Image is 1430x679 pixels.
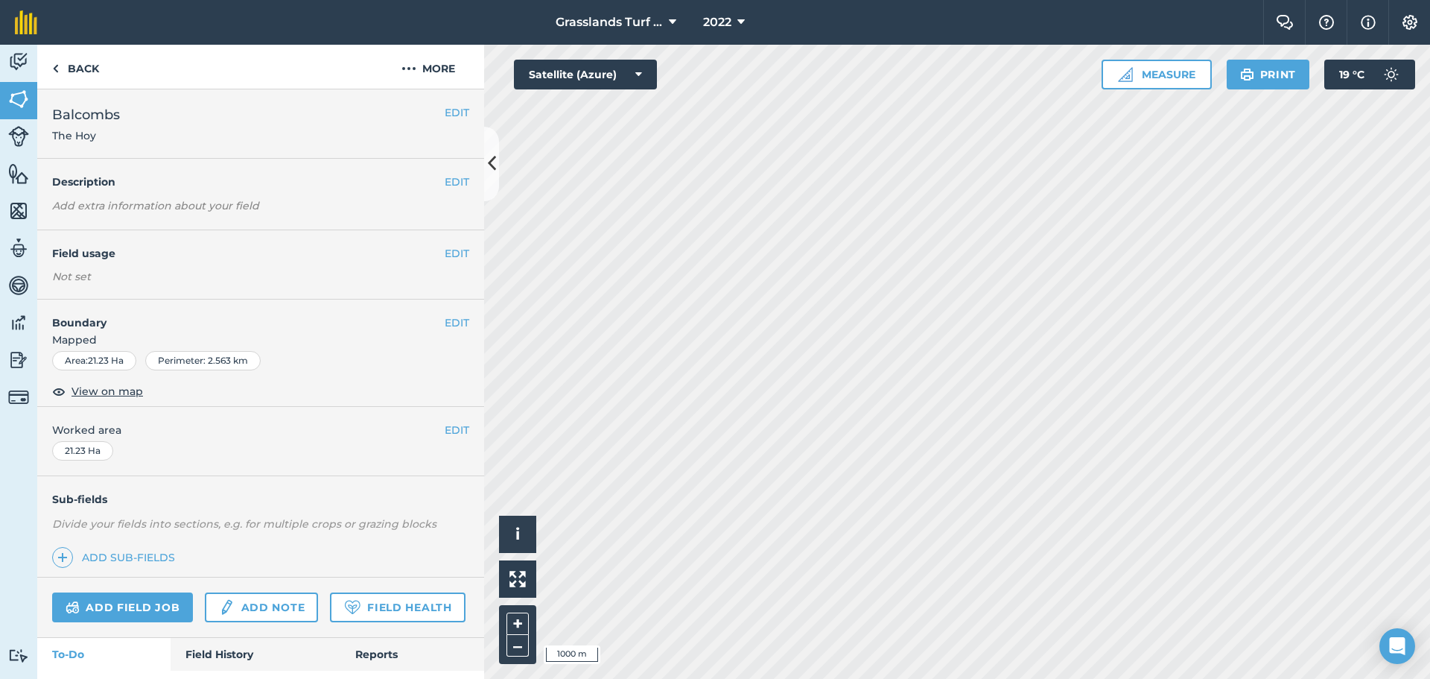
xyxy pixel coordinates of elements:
button: EDIT [445,315,469,331]
img: Four arrows, one pointing top left, one top right, one bottom right and the last bottom left [509,571,526,587]
a: Back [37,45,114,89]
div: Open Intercom Messenger [1379,628,1415,664]
a: Field History [171,638,340,671]
img: svg+xml;base64,PD94bWwgdmVyc2lvbj0iMS4wIiBlbmNvZGluZz0idXRmLTgiPz4KPCEtLSBHZW5lcmF0b3I6IEFkb2JlIE... [8,349,29,371]
button: Satellite (Azure) [514,60,657,89]
h4: Sub-fields [37,491,484,508]
img: svg+xml;base64,PD94bWwgdmVyc2lvbj0iMS4wIiBlbmNvZGluZz0idXRmLTgiPz4KPCEtLSBHZW5lcmF0b3I6IEFkb2JlIE... [218,599,235,616]
a: To-Do [37,638,171,671]
span: Worked area [52,422,469,438]
span: 19 ° C [1339,60,1364,89]
img: Ruler icon [1118,67,1133,82]
img: A cog icon [1401,15,1419,30]
img: svg+xml;base64,PD94bWwgdmVyc2lvbj0iMS4wIiBlbmNvZGluZz0idXRmLTgiPz4KPCEtLSBHZW5lcmF0b3I6IEFkb2JlIE... [8,237,29,259]
img: A question mark icon [1318,15,1335,30]
span: Balcombs [52,104,120,125]
span: The Hoy [52,128,120,143]
em: Divide your fields into sections, e.g. for multiple crops or grazing blocks [52,517,436,531]
img: svg+xml;base64,PHN2ZyB4bWxucz0iaHR0cDovL3d3dy53My5vcmcvMjAwMC9zdmciIHdpZHRoPSIxOSIgaGVpZ2h0PSIyNC... [1240,66,1254,83]
a: Add sub-fields [52,547,181,568]
button: 19 °C [1324,60,1415,89]
img: svg+xml;base64,PD94bWwgdmVyc2lvbj0iMS4wIiBlbmNvZGluZz0idXRmLTgiPz4KPCEtLSBHZW5lcmF0b3I6IEFkb2JlIE... [66,599,80,616]
a: Reports [340,638,484,671]
button: Measure [1102,60,1212,89]
h4: Boundary [37,300,445,331]
div: Perimeter : 2.563 km [145,351,261,370]
button: EDIT [445,104,469,121]
h4: Description [52,174,469,190]
img: svg+xml;base64,PHN2ZyB4bWxucz0iaHR0cDovL3d3dy53My5vcmcvMjAwMC9zdmciIHdpZHRoPSIxOCIgaGVpZ2h0PSIyNC... [52,382,66,400]
img: svg+xml;base64,PHN2ZyB4bWxucz0iaHR0cDovL3d3dy53My5vcmcvMjAwMC9zdmciIHdpZHRoPSI1NiIgaGVpZ2h0PSI2MC... [8,162,29,185]
div: Area : 21.23 Ha [52,351,136,370]
img: svg+xml;base64,PD94bWwgdmVyc2lvbj0iMS4wIiBlbmNvZGluZz0idXRmLTgiPz4KPCEtLSBHZW5lcmF0b3I6IEFkb2JlIE... [8,387,29,408]
img: fieldmargin Logo [15,10,37,34]
span: Grasslands Turf farm [556,13,663,31]
div: Not set [52,269,469,284]
button: More [372,45,484,89]
button: EDIT [445,245,469,262]
span: Mapped [37,332,484,348]
img: svg+xml;base64,PHN2ZyB4bWxucz0iaHR0cDovL3d3dy53My5vcmcvMjAwMC9zdmciIHdpZHRoPSI1NiIgaGVpZ2h0PSI2MC... [8,88,29,110]
button: View on map [52,382,143,400]
img: svg+xml;base64,PD94bWwgdmVyc2lvbj0iMS4wIiBlbmNvZGluZz0idXRmLTgiPz4KPCEtLSBHZW5lcmF0b3I6IEFkb2JlIE... [8,126,29,147]
a: Field Health [330,593,465,622]
img: svg+xml;base64,PD94bWwgdmVyc2lvbj0iMS4wIiBlbmNvZGluZz0idXRmLTgiPz4KPCEtLSBHZW5lcmF0b3I6IEFkb2JlIE... [8,312,29,334]
button: EDIT [445,422,469,438]
img: svg+xml;base64,PD94bWwgdmVyc2lvbj0iMS4wIiBlbmNvZGluZz0idXRmLTgiPz4KPCEtLSBHZW5lcmF0b3I6IEFkb2JlIE... [8,51,29,73]
h4: Field usage [52,245,445,262]
button: Print [1227,60,1310,89]
img: svg+xml;base64,PHN2ZyB4bWxucz0iaHR0cDovL3d3dy53My5vcmcvMjAwMC9zdmciIHdpZHRoPSI5IiBoZWlnaHQ9IjI0Ii... [52,60,59,78]
button: – [506,635,529,657]
em: Add extra information about your field [52,199,259,212]
img: svg+xml;base64,PD94bWwgdmVyc2lvbj0iMS4wIiBlbmNvZGluZz0idXRmLTgiPz4KPCEtLSBHZW5lcmF0b3I6IEFkb2JlIE... [1376,60,1406,89]
img: svg+xml;base64,PHN2ZyB4bWxucz0iaHR0cDovL3d3dy53My5vcmcvMjAwMC9zdmciIHdpZHRoPSIxNCIgaGVpZ2h0PSIyNC... [57,549,68,566]
img: Two speech bubbles overlapping with the left bubble in the forefront [1276,15,1294,30]
a: Add field job [52,593,193,622]
span: View on map [71,383,143,399]
img: svg+xml;base64,PD94bWwgdmVyc2lvbj0iMS4wIiBlbmNvZGluZz0idXRmLTgiPz4KPCEtLSBHZW5lcmF0b3I6IEFkb2JlIE... [8,274,29,297]
img: svg+xml;base64,PHN2ZyB4bWxucz0iaHR0cDovL3d3dy53My5vcmcvMjAwMC9zdmciIHdpZHRoPSIxNyIgaGVpZ2h0PSIxNy... [1361,13,1376,31]
img: svg+xml;base64,PHN2ZyB4bWxucz0iaHR0cDovL3d3dy53My5vcmcvMjAwMC9zdmciIHdpZHRoPSI1NiIgaGVpZ2h0PSI2MC... [8,200,29,222]
button: i [499,516,536,553]
button: EDIT [445,174,469,190]
span: i [515,525,520,543]
div: 21.23 Ha [52,441,113,461]
img: svg+xml;base64,PHN2ZyB4bWxucz0iaHR0cDovL3d3dy53My5vcmcvMjAwMC9zdmciIHdpZHRoPSIyMCIgaGVpZ2h0PSIyNC... [401,60,416,78]
span: 2022 [703,13,731,31]
button: + [506,613,529,635]
a: Add note [205,593,318,622]
img: svg+xml;base64,PD94bWwgdmVyc2lvbj0iMS4wIiBlbmNvZGluZz0idXRmLTgiPz4KPCEtLSBHZW5lcmF0b3I6IEFkb2JlIE... [8,648,29,663]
